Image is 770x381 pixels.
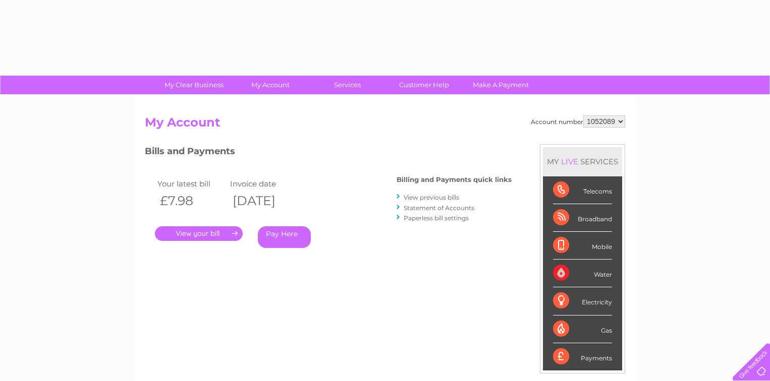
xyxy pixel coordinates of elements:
h3: Bills and Payments [145,144,512,162]
h4: Billing and Payments quick links [397,176,512,183]
a: Pay Here [258,226,311,248]
div: Electricity [553,287,612,315]
a: Customer Help [382,76,466,94]
a: Paperless bill settings [404,214,469,222]
div: Payments [553,343,612,370]
th: [DATE] [228,190,300,211]
a: Make A Payment [459,76,542,94]
th: £7.98 [155,190,228,211]
div: Mobile [553,232,612,260]
div: Account number [531,115,625,128]
a: My Clear Business [152,76,236,94]
div: Broadband [553,204,612,232]
a: View previous bills [404,194,459,201]
td: Invoice date [228,177,300,190]
div: Gas [553,315,612,343]
div: MY SERVICES [543,147,622,176]
a: Services [306,76,389,94]
h2: My Account [145,115,625,135]
td: Your latest bill [155,177,228,190]
div: Telecoms [553,176,612,204]
div: Water [553,260,612,287]
div: LIVE [559,157,580,166]
a: My Account [229,76,312,94]
a: Statement of Accounts [404,204,474,212]
a: . [155,226,243,241]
